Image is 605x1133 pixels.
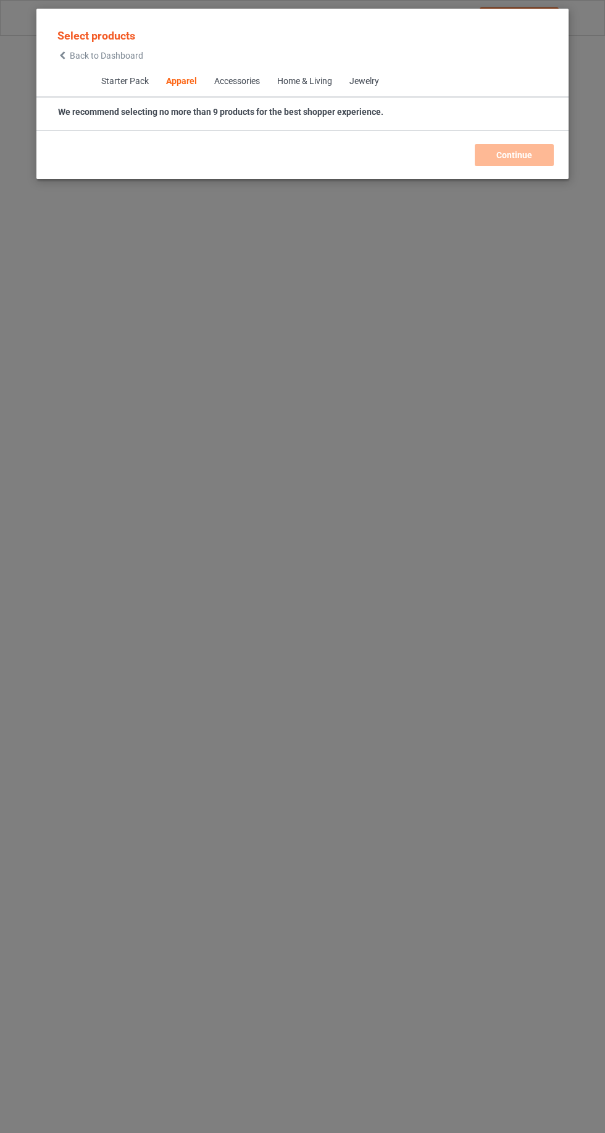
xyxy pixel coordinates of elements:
[58,107,383,117] strong: We recommend selecting no more than 9 products for the best shopper experience.
[349,75,378,88] div: Jewelry
[70,51,143,61] span: Back to Dashboard
[214,75,259,88] div: Accessories
[165,75,196,88] div: Apparel
[57,29,135,42] span: Select products
[277,75,332,88] div: Home & Living
[92,67,157,96] span: Starter Pack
